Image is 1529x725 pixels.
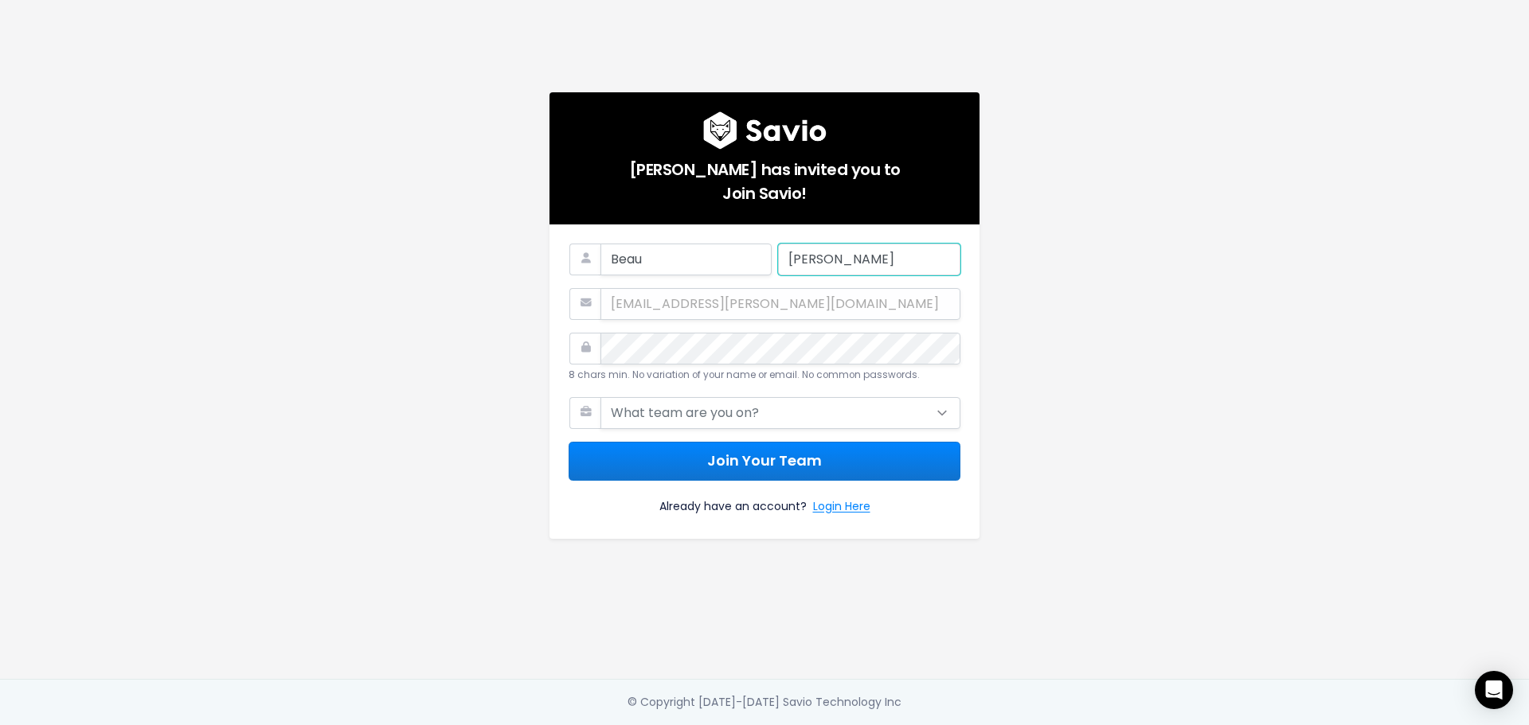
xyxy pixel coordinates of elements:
h5: [PERSON_NAME] has invited you to Join Savio! [569,150,960,205]
input: Last Name [778,244,960,275]
small: 8 chars min. No variation of your name or email. No common passwords. [569,368,920,381]
a: Login Here [813,497,870,520]
button: Join Your Team [569,442,960,481]
img: logo600x187.a314fd40982d.png [703,111,827,150]
input: First Name [600,244,772,275]
div: Already have an account? [569,481,960,520]
div: Open Intercom Messenger [1475,671,1513,709]
div: © Copyright [DATE]-[DATE] Savio Technology Inc [628,692,901,712]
